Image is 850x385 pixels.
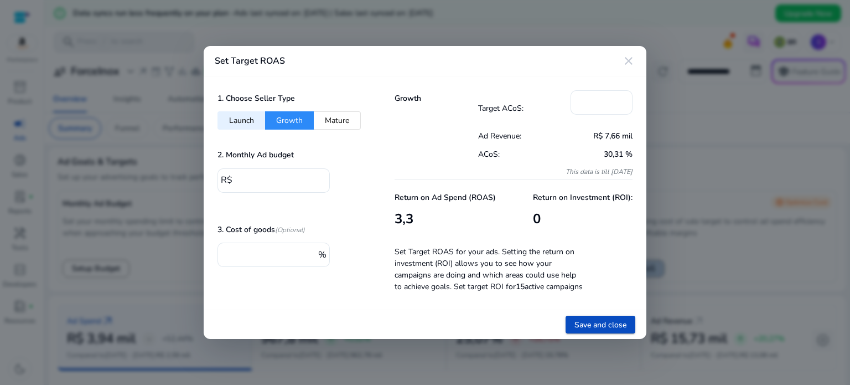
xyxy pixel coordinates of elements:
span: R$ [221,174,232,186]
p: R$ 7,66 mil [555,130,633,142]
button: Save and close [566,316,635,333]
p: This data is till [DATE] [478,167,633,176]
mat-icon: close [622,54,635,68]
h3: 0 [533,211,633,227]
h5: Growth [395,94,478,104]
i: (Optional) [275,225,305,234]
h4: Set Target ROAS [215,56,285,66]
button: Mature [314,111,361,130]
p: Set Target ROAS for your ads. Setting the return on investment (ROI) allows you to see how your c... [395,240,585,292]
button: Growth [265,111,314,130]
p: Return on Ad Spend (ROAS) [395,192,496,203]
h5: 1. Choose Seller Type [217,94,295,104]
p: Ad Revenue: [478,130,556,142]
p: 30,31 % [555,148,633,160]
span: % [318,249,326,261]
p: Return on Investment (ROI): [533,192,633,203]
b: 15 [516,281,525,292]
button: Launch [217,111,265,130]
p: Target ACoS: [478,102,571,114]
span: Save and close [574,319,626,331]
h3: 3,3 [395,211,496,227]
h5: 2. Monthly Ad budget [217,151,294,160]
p: ACoS: [478,148,556,160]
h5: 3. Cost of goods [217,225,305,235]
